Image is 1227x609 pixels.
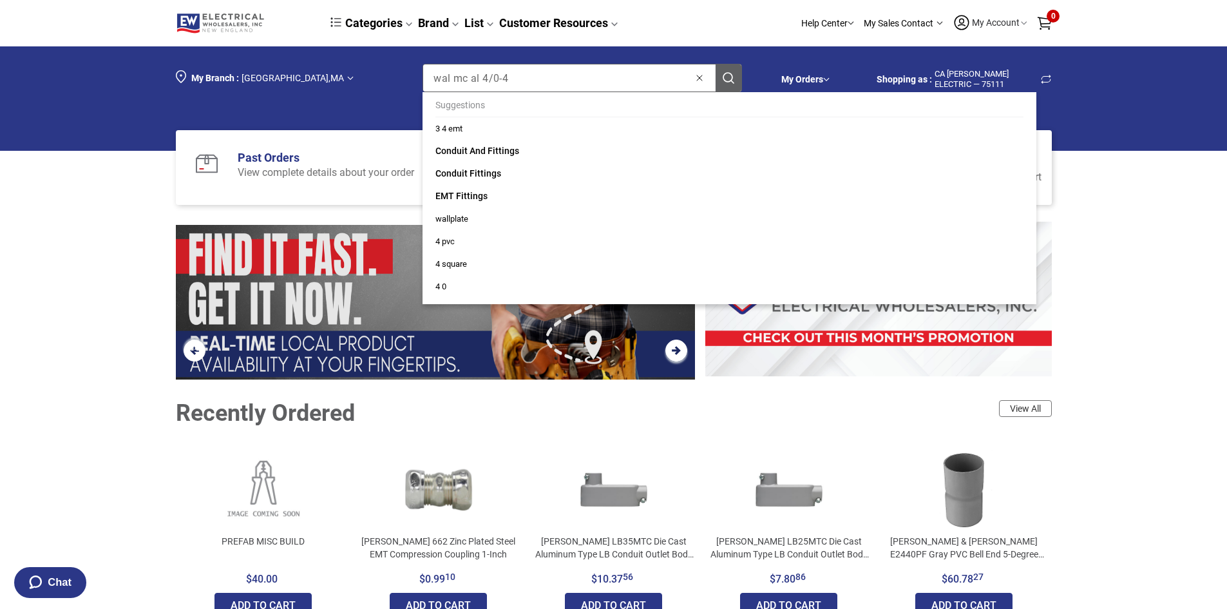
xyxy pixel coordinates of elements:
[445,572,455,582] sup: 10
[423,230,1036,253] a: 4 pvc
[709,535,869,561] p: [PERSON_NAME] LB25MTC Die Cast Aluminum Type LB Conduit Outlet Body With Cover And Gasket 3/4-Inc...
[176,56,763,100] div: Section row
[781,61,830,97] div: My Orders
[953,14,1027,34] button: My Account
[763,61,1052,97] div: Section row
[191,73,239,83] span: My Branch :
[359,450,518,566] a: [PERSON_NAME] 662 Zinc Plated Steel EMT Compression Coupling 1-Inch
[222,450,305,566] a: PREFAB MISC BUILD
[330,16,413,30] a: Categories
[435,259,467,269] span: 4 square
[709,450,869,566] a: [PERSON_NAME] LB25MTC Die Cast Aluminum Type LB Conduit Outlet Body With Cover And Gasket 3/4-Inc...
[795,572,806,582] sup: 86
[749,450,829,530] img: Crouse-Hinds LB25MTC Die Cast Aluminum Type LB Conduit Outlet Body With Cover And Gasket 3/4-Inch...
[864,8,943,39] div: My Sales Contact
[13,566,88,599] button: Chat
[781,61,830,97] div: Section row
[423,162,1036,185] a: Conduit Fittings
[423,208,1036,230] a: wallplate
[419,573,455,585] span: $ 0 . 9 9
[423,185,1036,208] a: EMT Fittings
[877,74,935,84] span: CA SENECAL ELECTRIC - 75111
[233,151,300,165] a: Past Orders
[937,21,943,25] img: Arrow
[499,16,618,30] a: Customer Resources
[242,73,344,83] span: [GEOGRAPHIC_DATA] , MA
[176,56,1052,100] div: Section row
[176,12,307,34] a: Logo
[935,69,1038,89] span: CA [PERSON_NAME] ELECTRIC — 75111
[973,572,984,582] sup: 27
[999,400,1052,417] a: View All
[330,17,341,27] img: dcb64e45f5418a636573a8ace67a09fc.svg
[423,64,695,92] input: Clear search fieldSearch Products
[184,340,205,362] button: Previous Slide
[942,573,984,585] span: $ 60 . 7 8
[884,450,1044,566] a: [PERSON_NAME] & [PERSON_NAME] E2440PF Gray PVC Bell End 5-Degree Angle Coupling 5-Inch [PERSON_NA...
[418,16,459,30] a: Brand
[801,8,854,39] div: Help Center
[665,340,687,362] button: Next Slide
[176,222,695,379] div: Current slide is 2 of 4
[181,138,233,189] img: d9a4b98d-a87c-4813-ac03-9b0292e6cd65___62e4026bb5860403ad49fd7cb9366958.svg
[435,237,455,246] span: 4 pvc
[399,450,479,530] img: Crouse-Hinds 662 Zinc Plated Steel EMT Compression Coupling 1-Inch
[233,164,414,179] div: View complete details about your order
[222,535,305,561] p: PREFAB MISC BUILD
[435,214,468,224] span: wallplate
[435,124,462,133] span: 3 4 emt
[176,222,695,379] section: slider
[770,573,806,585] span: $ 7 . 8 0
[534,535,694,561] p: [PERSON_NAME] LB35MTC Die Cast Aluminum Type LB Conduit Outlet Body With Cover And Gasket 1-Inch ...
[591,573,633,585] span: $ 10 . 3 7
[884,535,1044,561] p: [PERSON_NAME] & [PERSON_NAME] E2440PF Gray PVC Bell End 5-Degree Angle Coupling 5-Inch [PERSON_NA...
[694,64,715,92] button: Clear search field
[801,17,848,30] p: Help Center
[347,76,354,81] img: Arrow
[781,74,823,84] a: My Orders
[701,8,1052,39] div: Section row
[1040,72,1052,87] img: Repeat Icon
[534,450,694,566] a: [PERSON_NAME] LB35MTC Die Cast Aluminum Type LB Conduit Outlet Body With Cover And Gasket 1-Inch ...
[224,450,303,530] img: PREFAB MISC BUILD
[623,572,633,582] sup: 56
[176,400,355,427] div: Recently Ordered
[48,576,71,588] span: Chat
[464,16,494,30] a: List
[359,535,518,561] p: [PERSON_NAME] 662 Zinc Plated Steel EMT Compression Coupling 1-Inch
[435,99,1023,117] p: Suggestions
[716,64,741,92] button: Search Products
[574,450,654,530] img: Crouse-Hinds LB35MTC Die Cast Aluminum Type LB Conduit Outlet Body With Cover And Gasket 1-Inch C...
[423,140,1036,162] a: Conduit and Fittings
[971,17,1021,28] span: My Account
[176,12,269,34] img: Logo
[423,253,1036,275] a: 4 square
[423,117,1036,140] a: 3 4 emt
[423,275,1036,298] a: 4 0
[246,573,278,585] span: $40.00
[1047,10,1060,23] span: 0
[435,282,446,291] span: 4 0
[1040,72,1052,87] span: Change Shopping Account
[924,450,1004,530] img: Thomas & Betts E2440PF Gray PVC Bell End 5-Degree Angle Coupling 5-Inch Carlon®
